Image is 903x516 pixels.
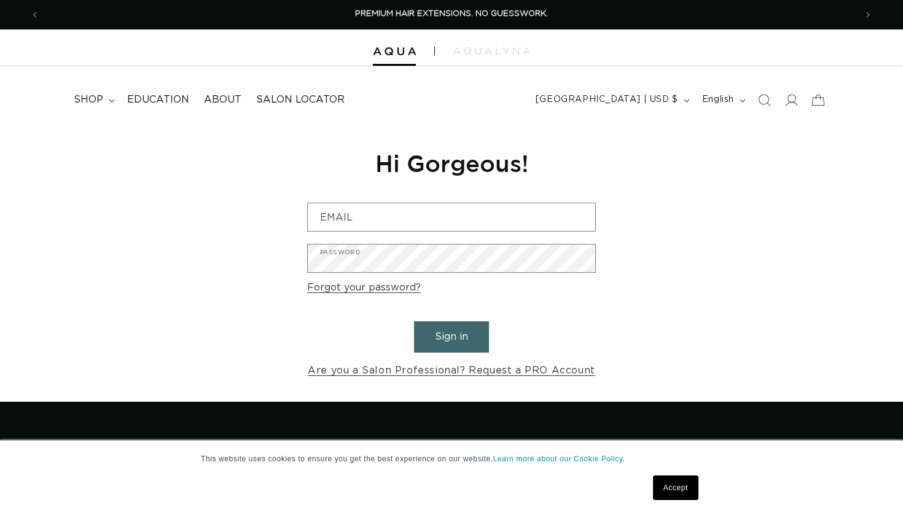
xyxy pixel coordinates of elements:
span: shop [74,93,103,106]
a: Salon Locator [249,86,352,114]
img: aqualyna.com [453,47,530,55]
a: Forgot your password? [307,279,421,297]
summary: Search [751,87,778,114]
button: Sign in [414,321,489,353]
span: [GEOGRAPHIC_DATA] | USD $ [536,93,678,106]
input: Email [308,203,595,231]
a: Are you a Salon Professional? Request a PRO Account [308,362,595,380]
iframe: Chat Widget [842,457,903,516]
p: This website uses cookies to ensure you get the best experience on our website. [201,453,702,464]
summary: shop [66,86,120,114]
img: Aqua Hair Extensions [373,47,416,56]
a: Learn more about our Cookie Policy. [493,455,625,463]
a: Accept [653,475,698,500]
button: English [695,88,751,112]
button: [GEOGRAPHIC_DATA] | USD $ [528,88,695,112]
a: About [197,86,249,114]
span: PREMIUM HAIR EXTENSIONS. NO GUESSWORK. [355,10,548,18]
button: Next announcement [854,3,881,26]
span: English [702,93,734,106]
a: Education [120,86,197,114]
button: Previous announcement [21,3,49,26]
span: Education [127,93,189,106]
h1: Hi Gorgeous! [307,148,596,178]
span: Salon Locator [256,93,345,106]
span: About [204,93,241,106]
